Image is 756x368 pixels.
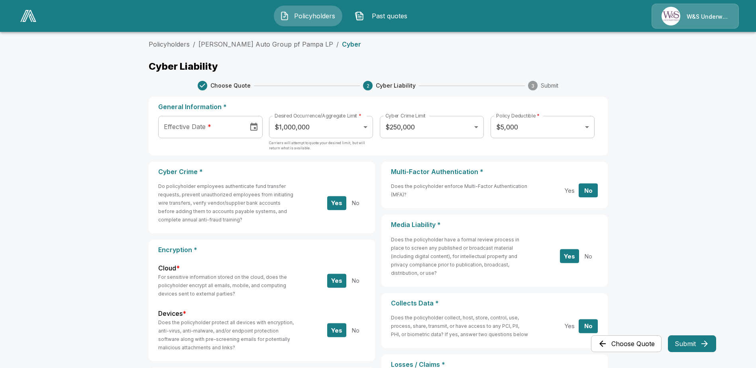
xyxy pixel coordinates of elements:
[355,11,364,21] img: Past quotes Icon
[198,40,333,48] a: [PERSON_NAME] Auto Group pf Pampa LP
[269,140,373,156] p: Carriers will attempt to quote your desired limit, but will return what is available.
[275,112,361,119] label: Desired Occurrence/Aggregate Limit
[158,168,365,176] p: Cyber Crime *
[149,40,190,48] a: Policyholders
[210,82,251,90] span: Choose Quote
[668,335,716,352] button: Submit
[20,10,36,22] img: AA Logo
[193,39,195,49] li: /
[496,112,540,119] label: Policy Deductible
[158,273,297,298] h6: For sensitive information stored on the cloud, does the policyholder encrypt all emails, mobile, ...
[349,6,417,26] button: Past quotes IconPast quotes
[391,313,529,339] h6: Does the policyholder collect, host, store, control, use, process, share, transmit, or have acces...
[346,274,365,288] button: No
[149,39,608,49] nav: breadcrumb
[391,299,598,307] p: Collects Data *
[579,319,598,333] button: No
[579,249,598,263] button: No
[380,116,483,138] div: $250,000
[541,82,558,90] span: Submit
[579,184,598,198] button: No
[336,39,339,49] li: /
[346,196,365,210] button: No
[391,182,529,199] h6: Does the policyholder enforce Multi-Factor Authentication (MFA)?
[376,82,416,90] span: Cyber Liability
[280,11,289,21] img: Policyholders Icon
[158,264,180,273] label: Cloud
[391,221,598,229] p: Media Liability *
[560,319,579,333] button: Yes
[560,249,579,263] button: Yes
[269,116,373,138] div: $1,000,000
[293,11,336,21] span: Policyholders
[274,6,342,26] button: Policyholders IconPolicyholders
[391,168,598,176] p: Multi-Factor Authentication *
[391,235,529,277] h6: Does the policyholder have a formal review process in place to screen any published or broadcast ...
[327,323,346,337] button: Yes
[327,274,346,288] button: Yes
[346,323,365,337] button: No
[367,11,411,21] span: Past quotes
[560,184,579,198] button: Yes
[591,335,662,352] button: Choose Quote
[158,318,297,352] h6: Does the policyholder protect all devices with encryption, anti-virus, anti-malware, and/or endpo...
[327,196,346,210] button: Yes
[367,83,369,89] text: 2
[158,182,297,224] h6: Do policyholder employees authenticate fund transfer requests, prevent unauthorized employees fro...
[149,62,608,71] p: Cyber Liability
[246,119,262,135] button: Choose date
[158,103,598,111] p: General Information *
[158,309,186,318] label: Devices
[531,83,534,89] text: 3
[342,41,361,47] p: Cyber
[491,116,594,138] div: $5,000
[385,112,426,119] label: Cyber Crime Limit
[158,246,365,254] p: Encryption *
